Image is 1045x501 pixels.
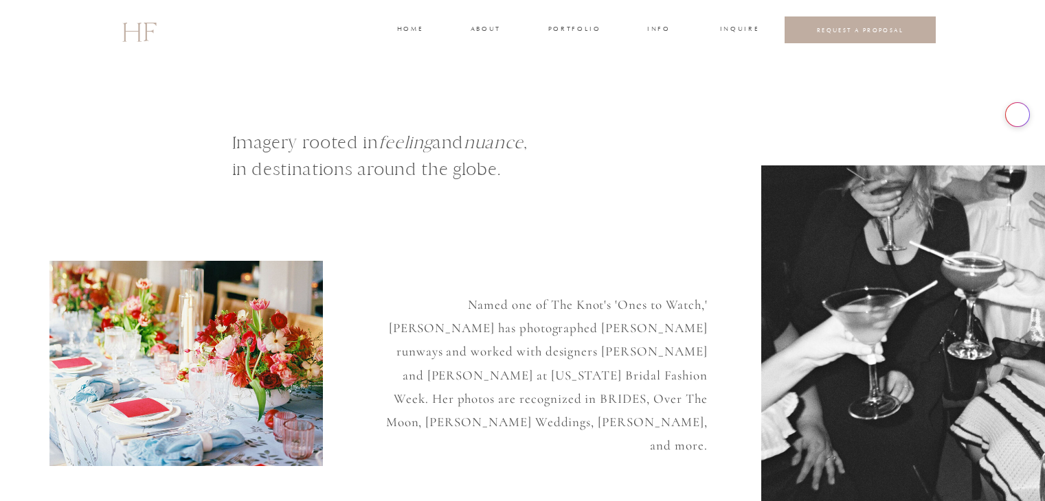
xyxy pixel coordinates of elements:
a: INQUIRE [720,24,757,36]
a: HF [122,10,156,50]
a: INFO [647,24,672,36]
a: REQUEST A PROPOSAL [796,26,925,34]
a: home [397,24,423,36]
i: feeling [379,132,433,153]
i: nuance [464,132,524,153]
a: portfolio [548,24,600,36]
h1: Imagery rooted in and , in destinations around the globe. [232,129,603,202]
p: Named one of The Knot's 'Ones to Watch,' [PERSON_NAME] has photographed [PERSON_NAME] runways and... [374,293,708,434]
a: about [471,24,499,36]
